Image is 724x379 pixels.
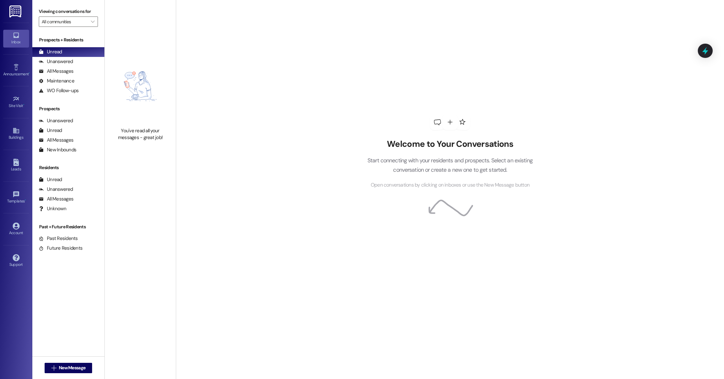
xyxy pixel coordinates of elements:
[25,198,26,202] span: •
[39,205,66,212] div: Unknown
[3,125,29,143] a: Buildings
[32,105,104,112] div: Prospects
[3,93,29,111] a: Site Visit •
[39,6,98,16] label: Viewing conversations for
[39,127,62,134] div: Unread
[39,78,74,84] div: Maintenance
[39,49,62,55] div: Unread
[3,157,29,174] a: Leads
[3,252,29,270] a: Support
[357,156,542,174] p: Start connecting with your residents and prospects. Select an existing conversation or create a n...
[39,68,73,75] div: All Messages
[112,48,169,124] img: empty-state
[3,221,29,238] a: Account
[39,176,62,183] div: Unread
[39,186,73,193] div: Unanswered
[32,164,104,171] div: Residents
[9,5,23,17] img: ResiDesk Logo
[42,16,88,27] input: All communities
[32,223,104,230] div: Past + Future Residents
[3,30,29,47] a: Inbox
[39,146,76,153] div: New Inbounds
[39,58,73,65] div: Unanswered
[39,87,79,94] div: WO Follow-ups
[371,181,529,189] span: Open conversations by clicking on inboxes or use the New Message button
[3,189,29,206] a: Templates •
[32,37,104,43] div: Prospects + Residents
[112,127,169,141] div: You've read all your messages - great job!
[39,235,78,242] div: Past Residents
[39,245,82,252] div: Future Residents
[357,139,542,149] h2: Welcome to Your Conversations
[39,117,73,124] div: Unanswered
[23,103,24,107] span: •
[39,196,73,202] div: All Messages
[45,363,92,373] button: New Message
[39,137,73,144] div: All Messages
[29,71,30,75] span: •
[91,19,94,24] i: 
